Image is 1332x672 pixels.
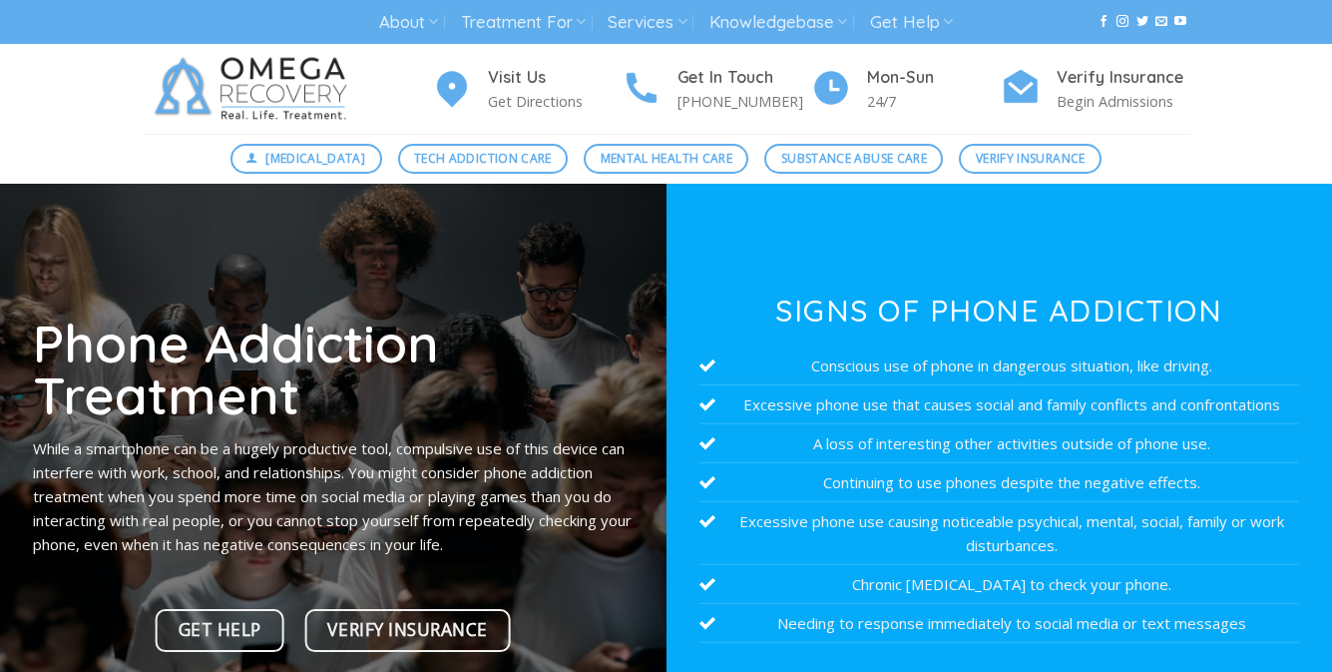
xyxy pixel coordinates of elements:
[1155,15,1167,29] a: Send us an email
[976,149,1086,168] span: Verify Insurance
[699,502,1299,565] li: Excessive phone use causing noticeable psychical, mental, social, family or work disturbances.
[677,90,811,113] p: [PHONE_NUMBER]
[1116,15,1128,29] a: Follow on Instagram
[156,609,284,652] a: Get Help
[677,65,811,91] h4: Get In Touch
[699,463,1299,502] li: Continuing to use phones despite the negative effects.
[488,65,622,91] h4: Visit Us
[699,346,1299,385] li: Conscious use of phone in dangerous situation, like driving.
[699,296,1299,326] h3: Signs of Phone Addiction
[398,144,569,174] a: Tech Addiction Care
[230,144,382,174] a: [MEDICAL_DATA]
[867,90,1001,113] p: 24/7
[867,65,1001,91] h4: Mon-Sun
[699,604,1299,643] li: Needing to response immediately to social media or text messages
[1057,65,1190,91] h4: Verify Insurance
[764,144,943,174] a: Substance Abuse Care
[265,149,365,168] span: [MEDICAL_DATA]
[699,565,1299,604] li: Chronic [MEDICAL_DATA] to check your phone.
[1136,15,1148,29] a: Follow on Twitter
[414,149,552,168] span: Tech Addiction Care
[1098,15,1110,29] a: Follow on Facebook
[1174,15,1186,29] a: Follow on YouTube
[327,616,487,644] span: Verify Insurance
[33,436,633,556] p: While a smartphone can be a hugely productive tool, compulsive use of this device can interfere w...
[432,65,622,114] a: Visit Us Get Directions
[1001,65,1190,114] a: Verify Insurance Begin Admissions
[699,424,1299,463] li: A loss of interesting other activities outside of phone use.
[305,609,511,652] a: Verify Insurance
[870,4,953,41] a: Get Help
[709,4,847,41] a: Knowledgebase
[461,4,586,41] a: Treatment For
[379,4,438,41] a: About
[584,144,748,174] a: Mental Health Care
[143,44,367,134] img: Omega Recovery
[488,90,622,113] p: Get Directions
[608,4,686,41] a: Services
[601,149,732,168] span: Mental Health Care
[781,149,927,168] span: Substance Abuse Care
[959,144,1102,174] a: Verify Insurance
[179,616,261,644] span: Get Help
[699,385,1299,424] li: Excessive phone use that causes social and family conflicts and confrontations
[622,65,811,114] a: Get In Touch [PHONE_NUMBER]
[33,317,633,421] h1: Phone Addiction Treatment
[1057,90,1190,113] p: Begin Admissions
